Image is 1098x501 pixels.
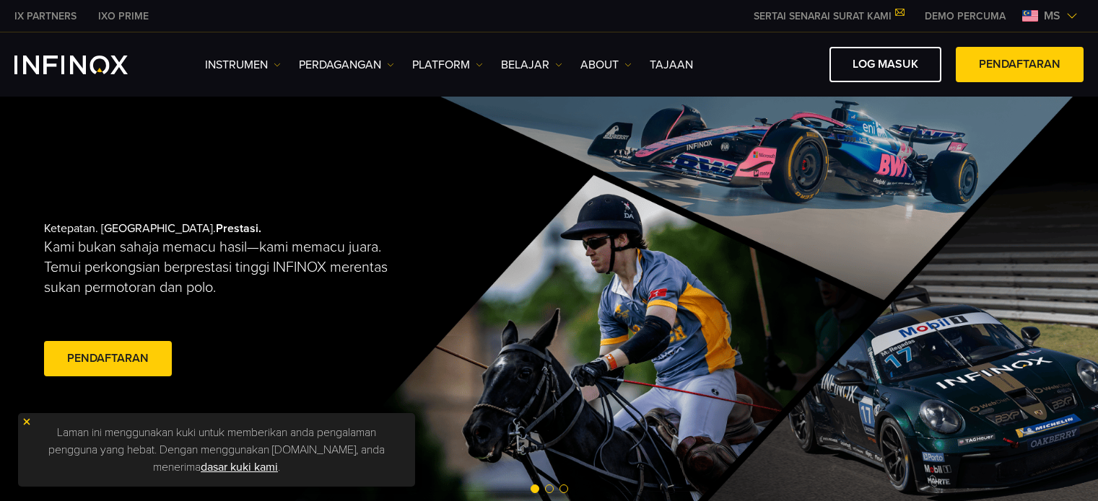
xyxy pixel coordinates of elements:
a: PERDAGANGAN [299,56,394,74]
p: Laman ini menggunakan kuki untuk memberikan anda pengalaman pengguna yang hebat. Dengan menggunak... [25,420,408,479]
a: Log masuk [829,47,941,82]
a: ABOUT [580,56,632,74]
a: Belajar [501,56,562,74]
span: Go to slide 2 [545,484,554,493]
a: INFINOX MENU [914,9,1016,24]
strong: Prestasi. [216,221,261,236]
a: INFINOX [87,9,160,24]
a: dasar kuki kami [201,460,278,474]
p: Kami bukan sahaja memacu hasil—kami memacu juara. Temui perkongsian berprestasi tinggi INFINOX me... [44,237,408,298]
span: Go to slide 3 [559,484,568,493]
a: INFINOX [4,9,87,24]
a: PLATFORM [412,56,483,74]
a: Pendaftaran [956,47,1084,82]
div: Ketepatan. [GEOGRAPHIC_DATA]. [44,198,499,403]
img: yellow close icon [22,417,32,427]
a: INFINOX Logo [14,56,162,74]
a: Tajaan [650,56,693,74]
a: SERTAI SENARAI SURAT KAMI [743,10,914,22]
span: ms [1038,7,1066,25]
span: Go to slide 1 [531,484,539,493]
a: Pendaftaran [44,341,172,376]
a: Instrumen [205,56,281,74]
